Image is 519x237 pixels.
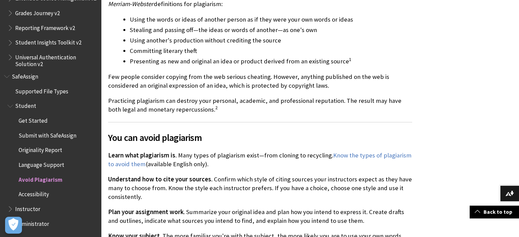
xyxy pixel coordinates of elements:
[108,151,175,159] span: Learn what plagiarism is
[19,130,76,139] span: Submit with SafeAssign
[130,46,412,56] li: Committing literary theft
[15,203,40,212] span: Instructor
[4,71,97,229] nav: Book outline for Blackboard SafeAssign
[19,189,49,198] span: Accessibility
[130,57,412,66] li: Presenting as new and original an idea or product derived from an existing source
[19,159,64,168] span: Language Support
[130,15,412,24] li: Using the words or ideas of another person as if they were your own words or ideas
[15,218,49,227] span: Administrator
[15,37,81,46] span: Student Insights Toolkit v2
[108,208,412,225] p: . Summarize your original idea and plan how you intend to express it. Create drafts and outlines,...
[108,151,412,169] p: . Many types of plagiarism exist—from cloning to recycling. (available English only).
[215,105,218,111] sup: 2
[19,145,62,154] span: Originality Report
[5,217,22,234] button: Open Preferences
[108,208,183,216] span: Plan your assignment work
[470,206,519,218] a: Back to top
[12,71,38,80] span: SafeAssign
[15,86,68,95] span: Supported File Types
[349,56,351,62] sup: 1
[15,7,60,17] span: Grades Journey v2
[19,115,48,124] span: Get Started
[108,175,211,183] span: Understand how to cite your sources
[19,174,63,183] span: Avoid Plagiarism
[108,72,412,90] p: Few people consider copying from the web serious cheating. However, anything published on the web...
[130,36,412,45] li: Using another's production without crediting the source
[15,52,97,67] span: Universal Authentication Solution v2
[15,100,36,110] span: Student
[108,151,412,168] a: Know the types of plagiarism to avoid them
[108,130,412,145] span: You can avoid plagiarism
[130,25,412,35] li: Stealing and passing off—the ideas or words of another—as one's own
[15,22,75,31] span: Reporting Framework v2
[108,175,412,202] p: . Confirm which style of citing sources your instructors expect as they have many to choose from....
[108,96,412,114] p: Practicing plagiarism can destroy your personal, academic, and professional reputation. The resul...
